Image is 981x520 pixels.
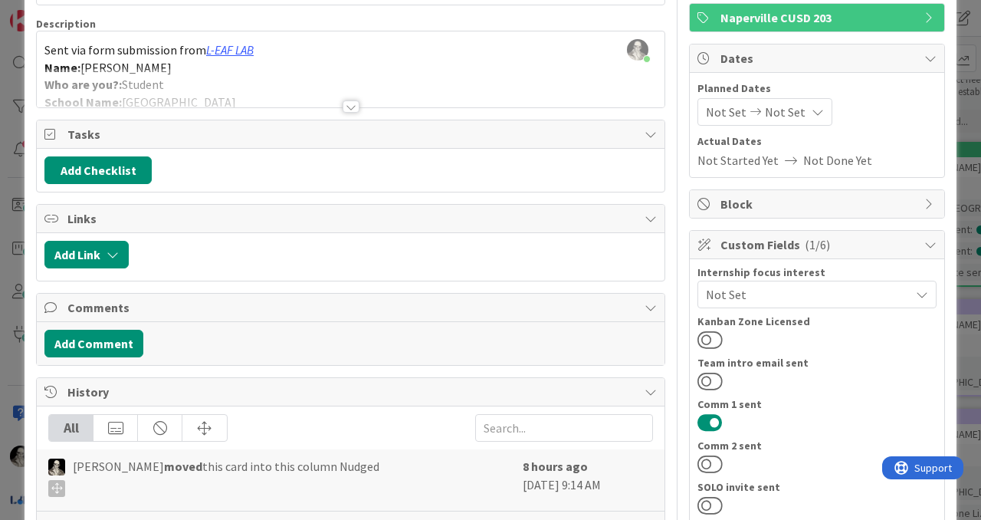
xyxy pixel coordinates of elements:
[44,241,129,268] button: Add Link
[475,414,653,442] input: Search...
[720,195,917,213] span: Block
[706,285,910,304] span: Not Set
[49,415,94,441] div: All
[523,457,653,503] div: [DATE] 9:14 AM
[697,482,937,492] div: SOLO invite sent
[48,459,65,476] img: WS
[803,151,872,169] span: Not Done Yet
[627,39,648,61] img: 5slRnFBaanOLW26e9PW3UnY7xOjyexml.jpeg
[720,8,917,27] span: Naperville CUSD 203
[765,103,805,121] span: Not Set
[523,459,588,474] b: 8 hours ago
[720,235,917,254] span: Custom Fields
[67,298,637,317] span: Comments
[67,383,637,401] span: History
[44,42,206,58] span: Sent via form submission from
[67,209,637,228] span: Links
[697,133,937,150] span: Actual Dates
[697,81,937,97] span: Planned Dates
[720,49,917,67] span: Dates
[697,316,937,327] div: Kanban Zone Licensed
[44,330,143,357] button: Add Comment
[697,357,937,368] div: Team intro email sent
[805,237,830,252] span: ( 1/6 )
[697,151,779,169] span: Not Started Yet
[32,2,70,21] span: Support
[206,42,254,58] a: L-EAF LAB
[164,459,202,474] b: moved
[44,156,152,184] button: Add Checklist
[67,125,637,143] span: Tasks
[36,17,96,31] span: Description
[44,60,80,75] strong: Name:
[80,60,172,75] span: [PERSON_NAME]
[73,457,379,497] span: [PERSON_NAME] this card into this column Nudged
[697,440,937,451] div: Comm 2 sent
[697,399,937,410] div: Comm 1 sent
[697,267,937,278] div: Internship focus interest
[706,103,746,121] span: Not Set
